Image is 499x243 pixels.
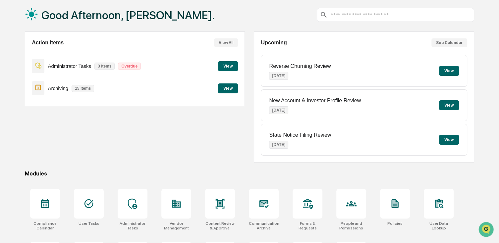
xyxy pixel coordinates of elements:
button: View All [214,38,238,47]
p: How can we help? [7,14,121,24]
div: User Data Lookup [424,221,454,230]
span: Preclearance [13,83,43,90]
a: 🔎Data Lookup [4,93,44,105]
button: View [218,61,238,71]
p: [DATE] [269,72,288,80]
p: Archiving [48,85,68,91]
div: Policies [387,221,403,226]
div: 🗄️ [48,84,53,89]
button: See Calendar [431,38,467,47]
p: New Account & Investor Profile Review [269,98,361,104]
button: View [439,135,459,145]
a: 🗄️Attestations [45,81,85,93]
p: Overdue [118,63,141,70]
div: 🖐️ [7,84,12,89]
p: Reverse Churning Review [269,63,331,69]
a: View [218,63,238,69]
div: Communications Archive [249,221,279,230]
div: People and Permissions [336,221,366,230]
p: [DATE] [269,106,288,114]
iframe: Open customer support [478,221,496,239]
span: Data Lookup [13,96,42,103]
div: 🔎 [7,97,12,102]
div: Vendor Management [161,221,191,230]
span: Attestations [55,83,82,90]
a: Powered byPylon [47,112,80,117]
div: Start new chat [23,51,109,57]
button: Start new chat [113,53,121,61]
div: User Tasks [79,221,99,226]
span: Pylon [66,112,80,117]
button: View [218,83,238,93]
div: We're available if you need us! [23,57,84,63]
div: Forms & Requests [293,221,322,230]
h2: Upcoming [261,40,287,46]
p: [DATE] [269,141,288,149]
img: 1746055101610-c473b297-6a78-478c-a979-82029cc54cd1 [7,51,19,63]
p: State Notice Filing Review [269,132,331,138]
h2: Action Items [32,40,64,46]
a: View [218,85,238,91]
button: View [439,100,459,110]
div: Content Review & Approval [205,221,235,230]
p: 15 items [72,85,94,92]
div: Modules [25,170,474,177]
p: 3 items [94,63,115,70]
p: Administrator Tasks [48,63,91,69]
div: Compliance Calendar [30,221,60,230]
div: Administrator Tasks [118,221,147,230]
a: 🖐️Preclearance [4,81,45,93]
h1: Good Afternoon, [PERSON_NAME]. [41,9,215,22]
button: View [439,66,459,76]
